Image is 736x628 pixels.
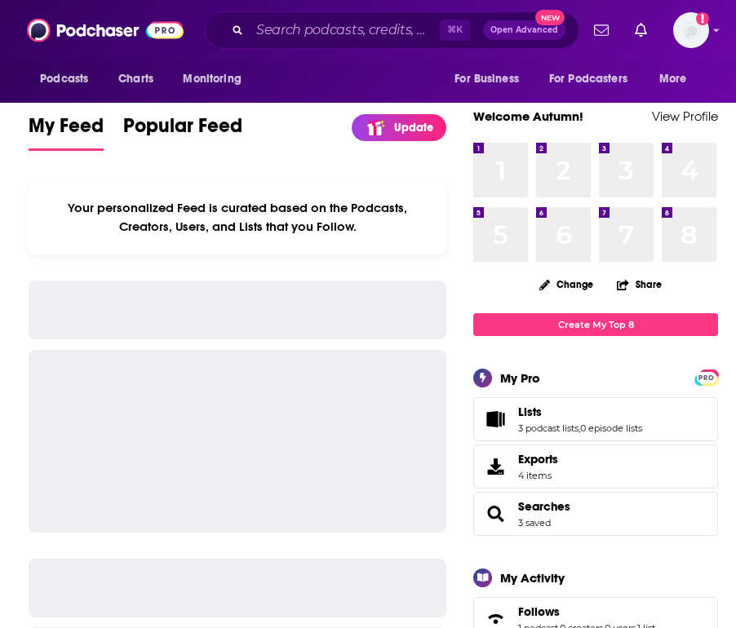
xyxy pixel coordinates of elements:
span: ⌘ K [440,20,470,41]
button: open menu [648,64,707,95]
a: Popular Feed [123,113,242,151]
span: Exports [479,455,512,478]
img: Podchaser - Follow, Share and Rate Podcasts [27,15,184,46]
a: Update [352,114,446,141]
span: Podcasts [40,68,88,91]
p: Update [394,121,433,135]
span: For Business [454,68,519,91]
button: open menu [443,64,539,95]
a: 3 podcast lists [518,422,579,434]
span: Popular Feed [123,113,242,148]
a: Searches [479,502,512,525]
span: Charts [118,68,153,91]
button: Change [530,274,603,294]
a: Show notifications dropdown [628,16,654,44]
span: Open Advanced [490,26,558,34]
span: Follows [518,604,560,619]
button: open menu [539,64,651,95]
a: 0 episode lists [580,422,642,434]
div: My Pro [500,370,540,386]
span: More [659,68,687,91]
span: Lists [473,397,718,441]
span: , [579,422,580,434]
a: Follows [518,604,655,619]
a: My Feed [29,113,104,151]
span: Monitoring [183,68,241,91]
span: My Feed [29,113,104,148]
button: Open AdvancedNew [483,20,565,40]
span: For Podcasters [549,68,627,91]
button: Share [616,268,662,300]
a: 3 saved [518,517,551,528]
a: Lists [479,408,512,431]
span: Searches [473,492,718,536]
img: User Profile [673,12,709,48]
button: Show profile menu [673,12,709,48]
a: Lists [518,405,642,419]
span: PRO [697,372,716,384]
a: PRO [697,370,716,383]
div: My Activity [500,570,565,586]
span: 4 items [518,470,558,481]
a: Exports [473,444,718,489]
span: Logged in as autumncomm [673,12,709,48]
div: Your personalized Feed is curated based on the Podcasts, Creators, Users, and Lists that you Follow. [29,180,446,254]
span: Exports [518,452,558,467]
a: Welcome Autumn! [473,108,583,124]
a: Show notifications dropdown [587,16,615,44]
button: open menu [29,64,109,95]
input: Search podcasts, credits, & more... [250,17,440,43]
a: Create My Top 8 [473,313,718,335]
button: open menu [171,64,262,95]
div: Search podcasts, credits, & more... [205,11,579,49]
a: Charts [108,64,163,95]
svg: Add a profile image [696,12,709,25]
span: New [535,10,565,25]
a: Searches [518,499,570,514]
span: Lists [518,405,542,419]
a: View Profile [652,108,718,124]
